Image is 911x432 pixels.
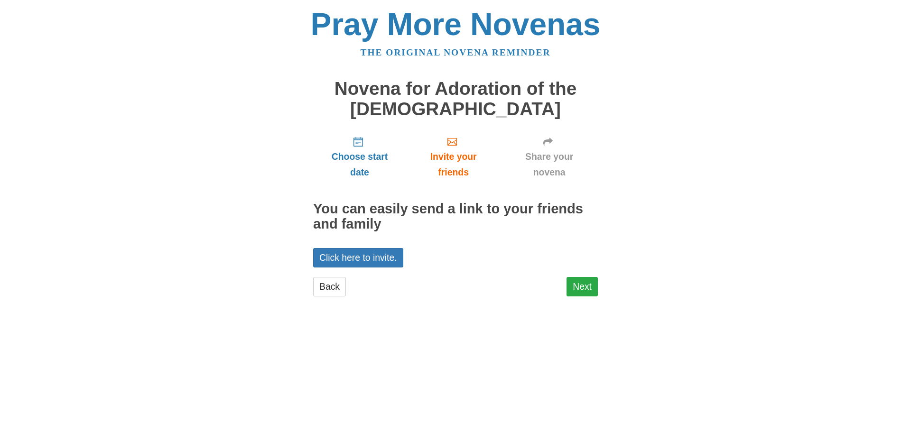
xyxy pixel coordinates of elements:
a: Share your novena [501,129,598,185]
a: Next [567,277,598,296]
h1: Novena for Adoration of the [DEMOGRAPHIC_DATA] [313,79,598,119]
span: Invite your friends [416,149,491,180]
a: The original novena reminder [361,47,551,57]
a: Pray More Novenas [311,7,601,42]
span: Choose start date [323,149,397,180]
span: Share your novena [510,149,588,180]
a: Back [313,277,346,296]
a: Click here to invite. [313,248,403,267]
a: Choose start date [313,129,406,185]
a: Invite your friends [406,129,501,185]
h2: You can easily send a link to your friends and family [313,202,598,232]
